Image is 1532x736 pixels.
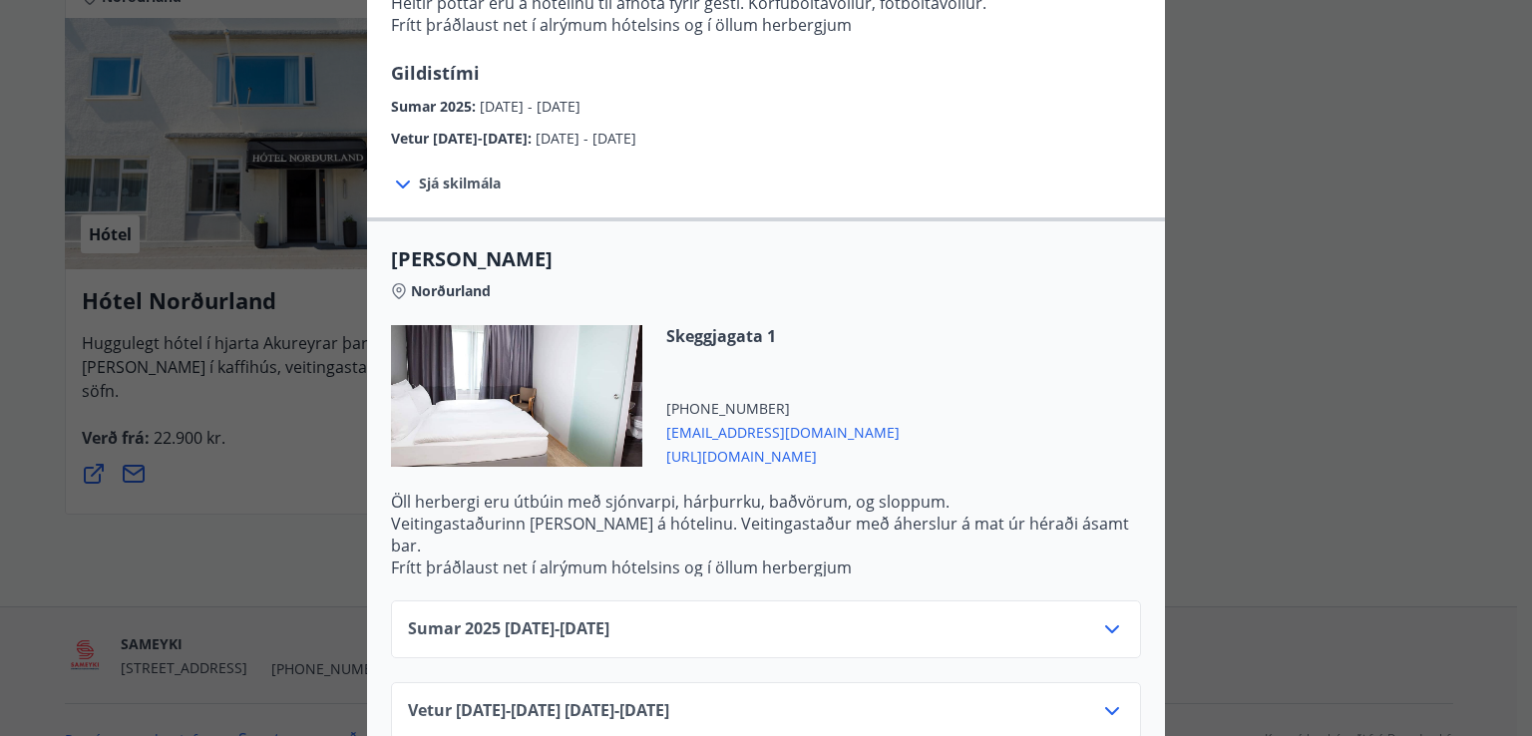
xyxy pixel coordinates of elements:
span: [DATE] - [DATE] [536,129,636,148]
span: Gildistími [391,61,480,85]
span: [PERSON_NAME] [391,245,1141,273]
span: Sumar 2025 : [391,97,480,116]
span: Vetur [DATE]-[DATE] : [391,129,536,148]
span: [DATE] - [DATE] [480,97,580,116]
span: Sjá skilmála [419,174,501,193]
